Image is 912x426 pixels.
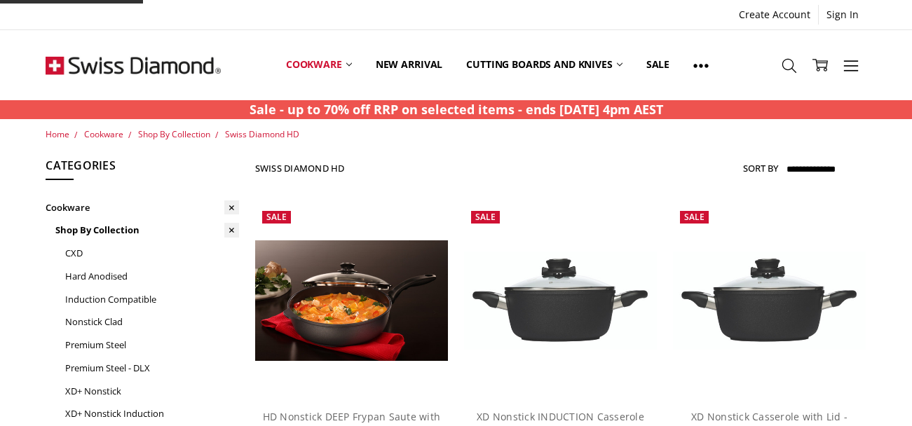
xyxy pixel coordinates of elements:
[55,219,239,242] a: Shop By Collection
[138,128,210,140] a: Shop By Collection
[65,334,239,357] a: Premium Steel
[250,101,663,118] strong: Sale - up to 70% off RRP on selected items - ends [DATE] 4pm AEST
[464,204,658,397] a: XD Nonstick INDUCTION Casserole with Lid - 20cm x 8.5cm 2.2L
[475,211,496,223] span: Sale
[364,34,454,96] a: New arrival
[65,242,239,265] a: CXD
[65,357,239,380] a: Premium Steel - DLX
[255,204,449,397] a: HD Nonstick DEEP Frypan Saute with glass vented lid 28cm x 7.5cm 4.2L
[684,211,705,223] span: Sale
[65,265,239,288] a: Hard Anodised
[266,211,287,223] span: Sale
[681,34,721,97] a: Show All
[454,34,634,96] a: Cutting boards and knives
[84,128,123,140] a: Cookware
[65,380,239,403] a: XD+ Nonstick
[65,288,239,311] a: Induction Compatible
[255,163,345,174] h1: Swiss Diamond HD
[673,252,866,350] img: XD Nonstick Casserole with Lid - 20cm x 8.5cm 2.2L side view
[65,402,239,425] a: XD+ Nonstick Induction
[731,5,818,25] a: Create Account
[274,34,364,96] a: Cookware
[464,252,658,350] img: XD Nonstick INDUCTION Casserole with Lid - 20cm x 8.5cm 2.2L
[46,196,239,219] a: Cookware
[46,30,221,100] img: Free Shipping On Every Order
[673,204,866,397] a: XD Nonstick Casserole with Lid - 20cm x 8.5cm 2.2L side view
[46,128,69,140] a: Home
[634,34,681,96] a: Sale
[255,240,449,361] img: HD Nonstick DEEP Frypan Saute with glass vented lid 28cm x 7.5cm 4.2L
[819,5,866,25] a: Sign In
[743,157,778,179] label: Sort By
[65,310,239,334] a: Nonstick Clad
[46,157,239,181] h5: Categories
[225,128,299,140] a: Swiss Diamond HD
